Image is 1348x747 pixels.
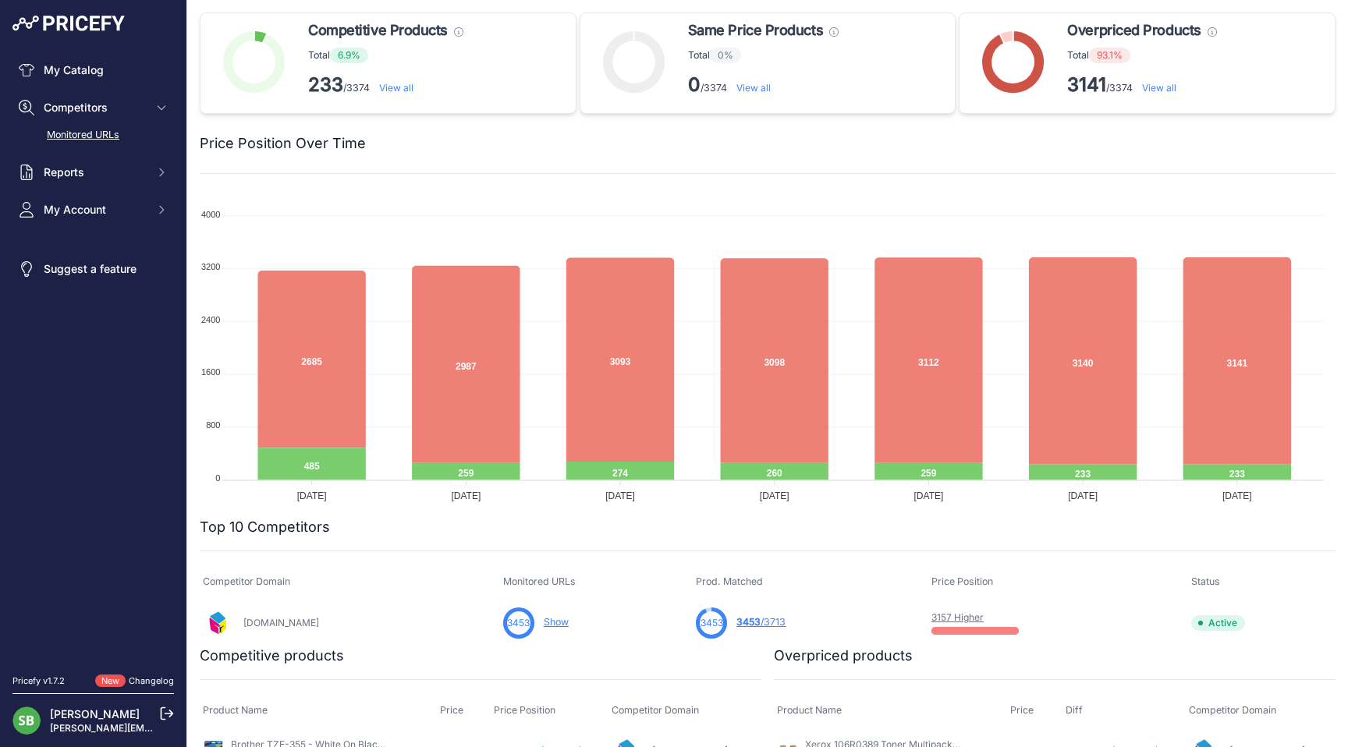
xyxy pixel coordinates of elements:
span: Same Price Products [688,19,823,41]
span: 0% [710,48,741,63]
span: Prod. Matched [696,575,763,587]
span: Competitor Domain [1189,704,1276,716]
img: Pricefy Logo [12,16,125,31]
tspan: [DATE] [1068,490,1098,501]
p: /3374 [308,73,463,97]
tspan: 800 [206,420,220,430]
span: Price [440,704,463,716]
span: Active [1191,615,1245,631]
span: My Account [44,202,146,218]
strong: 233 [308,73,343,96]
tspan: [DATE] [605,490,635,501]
span: Status [1191,575,1220,587]
a: Show [544,616,569,628]
p: /3374 [688,73,839,97]
a: View all [736,82,771,94]
strong: 0 [688,73,701,96]
p: Total [1067,48,1216,63]
span: Reports [44,165,146,180]
tspan: 4000 [201,210,220,219]
a: 3453/3713 [736,616,786,628]
span: Competitive Products [308,19,448,41]
span: Price Position [494,704,555,716]
span: Competitors [44,100,146,115]
nav: Sidebar [12,56,174,656]
div: Pricefy v1.7.2 [12,674,65,688]
span: Competitor Domain [203,575,290,587]
tspan: [DATE] [451,490,481,501]
tspan: 1600 [201,367,220,377]
span: 3453 [701,616,723,630]
a: [PERSON_NAME][EMAIL_ADDRESS][PERSON_NAME][DOMAIN_NAME] [50,722,367,734]
span: 93.1% [1089,48,1130,63]
p: Total [308,48,463,63]
span: Overpriced Products [1067,19,1201,41]
h2: Competitive products [200,645,344,667]
h2: Overpriced products [774,645,913,667]
tspan: [DATE] [914,490,944,501]
a: Monitored URLs [12,122,174,149]
button: Reports [12,158,174,186]
tspan: [DATE] [1222,490,1252,501]
a: 3157 Higher [931,611,984,623]
strong: 3141 [1067,73,1106,96]
span: 3453 [507,616,530,630]
a: Suggest a feature [12,255,174,283]
tspan: 2400 [201,315,220,324]
span: Competitor Domain [612,704,699,716]
span: 3453 [736,616,761,628]
a: View all [1142,82,1176,94]
tspan: 0 [215,473,220,483]
p: Total [688,48,839,63]
tspan: [DATE] [297,490,327,501]
span: Price Position [931,575,993,587]
a: View all [379,82,413,94]
span: New [95,674,126,688]
button: My Account [12,196,174,224]
a: [PERSON_NAME] [50,707,140,720]
span: Monitored URLs [503,575,576,587]
h2: Top 10 Competitors [200,516,330,538]
span: Product Name [203,704,268,716]
h2: Price Position Over Time [200,133,366,154]
span: Price [1010,704,1034,716]
span: Diff [1066,704,1083,716]
a: Changelog [129,675,174,686]
button: Competitors [12,94,174,122]
a: My Catalog [12,56,174,84]
p: /3374 [1067,73,1216,97]
span: Product Name [777,704,842,716]
a: [DOMAIN_NAME] [243,617,319,628]
tspan: [DATE] [760,490,789,501]
tspan: 3200 [201,262,220,271]
span: 6.9% [330,48,368,63]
